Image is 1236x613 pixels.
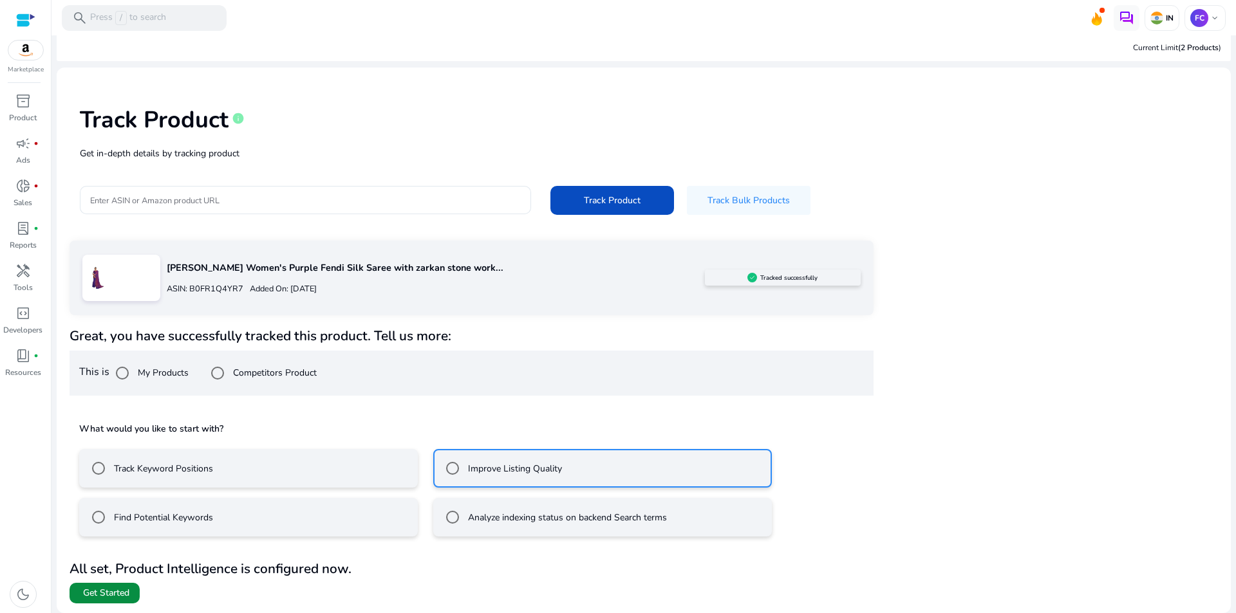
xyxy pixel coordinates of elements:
label: Competitors Product [230,366,317,380]
p: Developers [3,324,42,336]
p: Marketplace [8,65,44,75]
p: Get in-depth details by tracking product [80,147,1208,160]
span: fiber_manual_record [33,183,39,188]
span: campaign [15,136,31,151]
span: (2 Products [1178,42,1219,53]
span: inventory_2 [15,93,31,109]
button: Track Product [550,186,674,215]
span: dark_mode [15,587,31,602]
img: amazon.svg [8,41,43,60]
span: Get Started [83,587,129,599]
p: Added On: [DATE] [243,283,317,295]
h5: Tracked successfully [760,274,818,282]
p: [PERSON_NAME] Women's Purple Fendi Silk Saree with zarkan stone work... [167,261,705,275]
span: handyman [15,263,31,279]
p: Sales [14,197,32,208]
label: Find Potential Keywords [111,511,213,524]
span: lab_profile [15,221,31,236]
button: Get Started [70,583,140,603]
p: Product [9,112,37,124]
span: fiber_manual_record [33,226,39,231]
span: donut_small [15,178,31,194]
span: keyboard_arrow_down [1210,13,1220,23]
img: sellerapp_active [747,273,757,282]
p: Resources [5,367,41,378]
span: Track Bulk Products [707,194,790,207]
h4: Great, you have successfully tracked this product. Tell us more: [70,328,874,344]
p: Tools [14,282,33,293]
p: Ads [16,154,30,166]
label: My Products [135,366,189,380]
div: This is [70,351,874,396]
img: in.svg [1150,12,1163,24]
label: Track Keyword Positions [111,462,213,475]
div: Current Limit ) [1133,42,1221,53]
span: fiber_manual_record [33,141,39,146]
h1: Track Product [80,106,229,134]
img: 31YzEXSC9yL.jpg [82,261,111,290]
p: Reports [10,239,37,251]
p: FC [1190,9,1208,27]
span: search [72,10,88,26]
p: IN [1163,13,1174,23]
label: Improve Listing Quality [465,462,562,475]
span: / [115,11,127,25]
label: Analyze indexing status on backend Search terms [465,511,667,524]
p: Press to search [90,11,166,25]
h5: What would you like to start with? [79,423,864,435]
b: All set, Product Intelligence is configured now. [70,560,351,578]
span: Track Product [584,194,641,207]
span: code_blocks [15,306,31,321]
button: Track Bulk Products [687,186,810,215]
span: fiber_manual_record [33,353,39,358]
span: book_4 [15,348,31,363]
span: info [232,112,245,125]
p: ASIN: B0FR1Q4YR7 [167,283,243,295]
